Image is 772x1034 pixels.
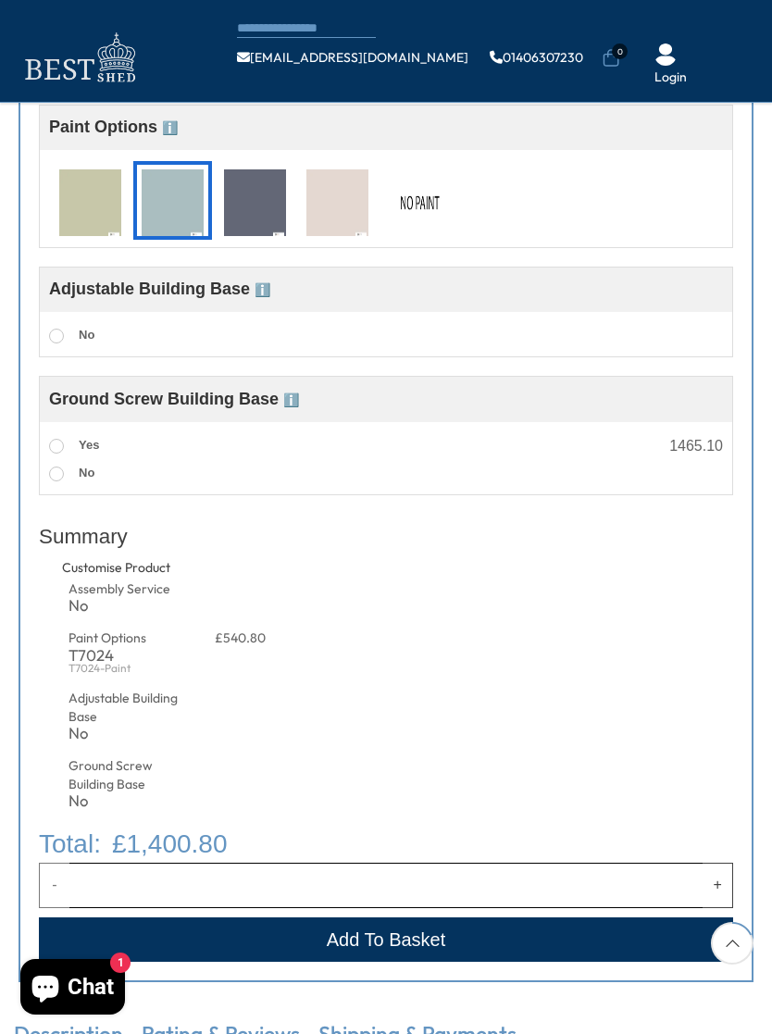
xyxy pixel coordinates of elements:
[14,28,143,88] img: logo
[237,51,468,64] a: [EMAIL_ADDRESS][DOMAIN_NAME]
[68,757,187,793] div: Ground Screw Building Base
[68,793,187,809] div: No
[68,629,187,648] div: Paint Options
[39,514,733,559] div: Summary
[112,825,228,863] span: £1,400.80
[68,663,187,674] div: T7024-Paint
[79,328,94,342] span: No
[79,438,99,452] span: Yes
[15,959,131,1019] inbox-online-store-chat: Shopify online store chat
[669,439,723,454] div: 1465.10
[602,49,620,68] a: 0
[283,392,299,407] span: ℹ️
[255,282,270,297] span: ℹ️
[380,161,459,240] div: No Paint
[389,169,451,238] img: No Paint
[306,169,368,238] img: T7078
[62,559,267,578] div: Customise Product
[216,161,294,240] div: T7033
[49,118,178,136] span: Paint Options
[68,580,187,599] div: Assembly Service
[79,466,94,480] span: No
[162,120,178,135] span: ℹ️
[59,169,121,238] img: T7010
[68,598,187,614] div: No
[298,161,377,240] div: T7078
[51,161,130,240] div: T7010
[49,390,299,408] span: Ground Screw Building Base
[703,863,733,907] button: Increase quantity
[68,726,187,741] div: No
[224,169,286,238] img: T7033
[142,169,204,238] img: T7024
[215,629,266,646] span: £540.80
[654,44,677,66] img: User Icon
[612,44,628,59] span: 0
[69,863,703,907] input: Quantity
[68,648,187,664] div: T7024
[39,863,69,907] button: Decrease quantity
[133,161,212,240] div: T7024
[68,690,187,726] div: Adjustable Building Base
[654,69,687,87] a: Login
[49,280,270,298] span: Adjustable Building Base
[490,51,583,64] a: 01406307230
